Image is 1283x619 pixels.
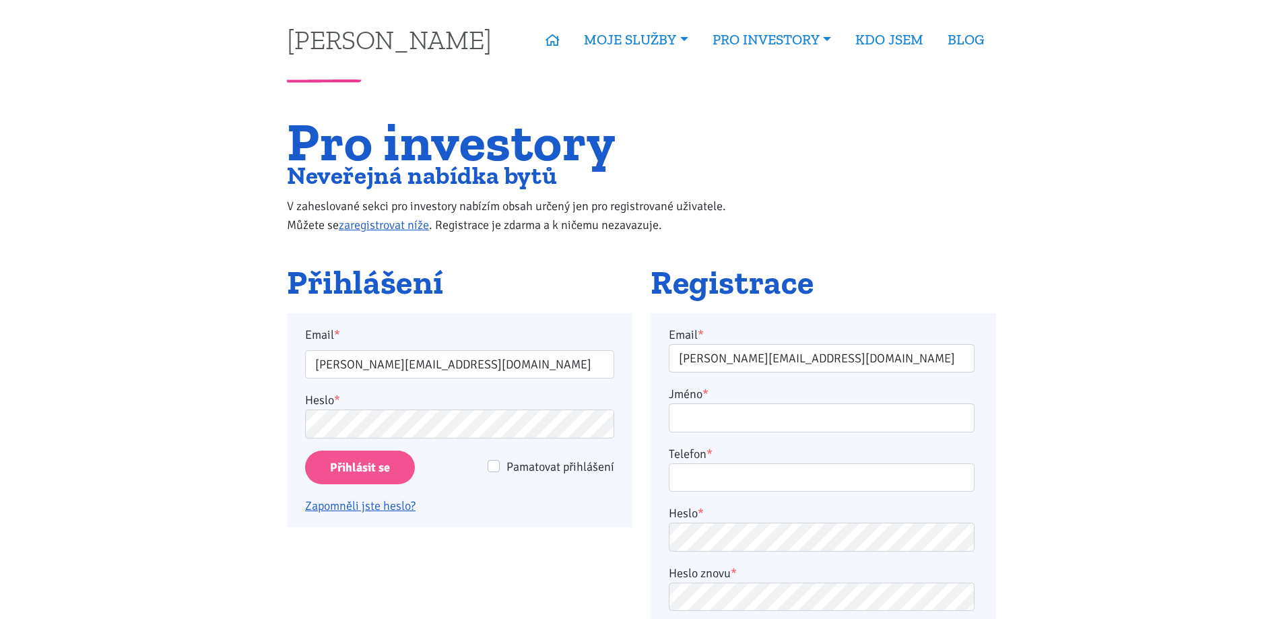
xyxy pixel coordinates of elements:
abbr: required [702,387,709,401]
label: Email [296,325,624,344]
h2: Neveřejná nabídka bytů [287,164,754,187]
abbr: required [706,447,713,461]
abbr: required [731,566,737,581]
abbr: required [698,506,704,521]
a: BLOG [935,24,996,55]
a: KDO JSEM [843,24,935,55]
a: MOJE SLUŽBY [572,24,700,55]
span: Pamatovat přihlášení [506,459,614,474]
label: Jméno [669,385,709,403]
label: Heslo [669,504,704,523]
label: Email [669,325,704,344]
a: zaregistrovat níže [339,218,429,232]
a: [PERSON_NAME] [287,26,492,53]
label: Telefon [669,445,713,463]
label: Heslo znovu [669,564,737,583]
label: Heslo [305,391,340,410]
a: PRO INVESTORY [700,24,843,55]
h2: Přihlášení [287,265,632,301]
h1: Pro investory [287,119,754,164]
input: Přihlásit se [305,451,415,485]
p: V zaheslované sekci pro investory nabízím obsah určený jen pro registrované uživatele. Můžete se ... [287,197,754,234]
abbr: required [698,327,704,342]
h2: Registrace [651,265,996,301]
a: Zapomněli jste heslo? [305,498,416,513]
